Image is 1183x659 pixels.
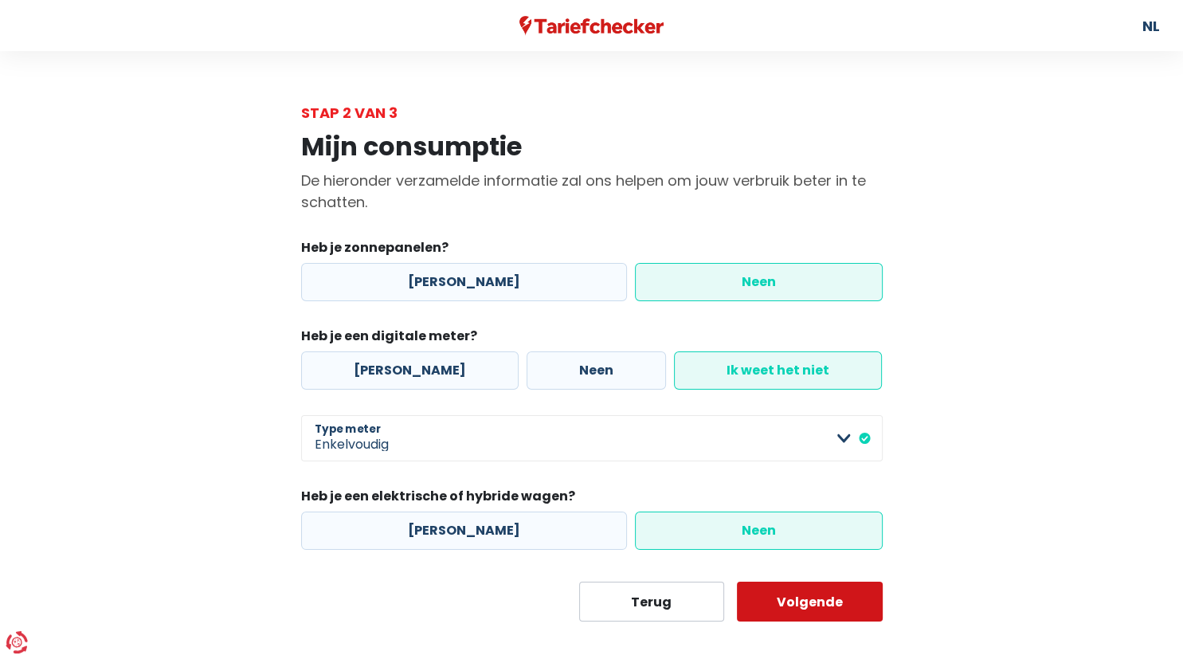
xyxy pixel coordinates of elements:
label: Neen [635,263,883,301]
label: Neen [635,512,883,550]
legend: Heb je een digitale meter? [301,327,883,351]
div: Stap 2 van 3 [301,102,883,124]
label: [PERSON_NAME] [301,263,627,301]
legend: Heb je zonnepanelen? [301,238,883,263]
p: De hieronder verzamelde informatie zal ons helpen om jouw verbruik beter in te schatten. [301,170,883,213]
legend: Heb je een elektrische of hybride wagen? [301,487,883,512]
img: Tariefchecker logo [519,16,664,36]
label: [PERSON_NAME] [301,351,519,390]
button: Terug [579,582,725,622]
label: Neen [527,351,666,390]
button: Volgende [737,582,883,622]
h1: Mijn consumptie [301,131,883,162]
label: [PERSON_NAME] [301,512,627,550]
label: Ik weet het niet [674,351,882,390]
